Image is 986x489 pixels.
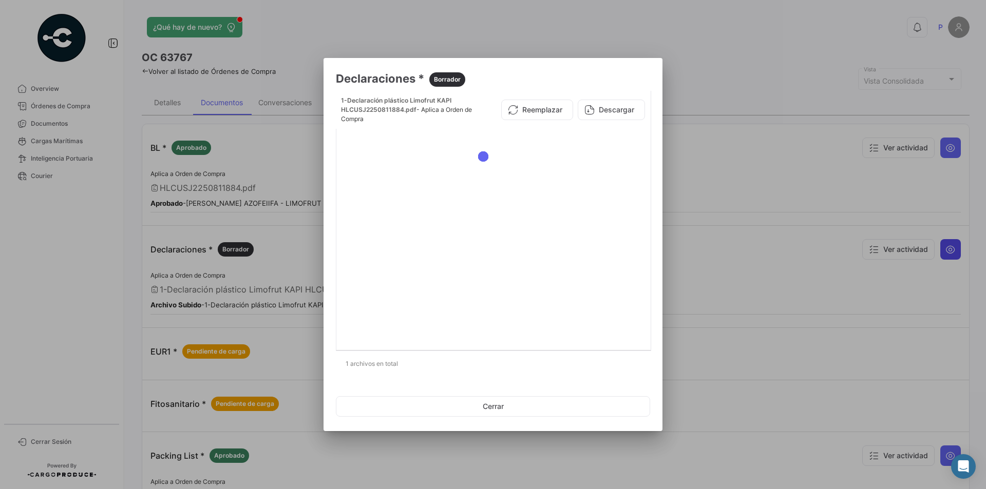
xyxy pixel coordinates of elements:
button: Reemplazar [501,100,573,120]
button: Descargar [578,100,645,120]
span: 1-Declaración plástico Limofrut KAPI HLCUSJ2250811884.pdf [341,96,451,113]
button: Cerrar [336,396,650,417]
span: Borrador [434,75,461,84]
div: Abrir Intercom Messenger [951,454,976,479]
div: 1 archivos en total [336,351,650,377]
h3: Declaraciones * [336,70,650,87]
